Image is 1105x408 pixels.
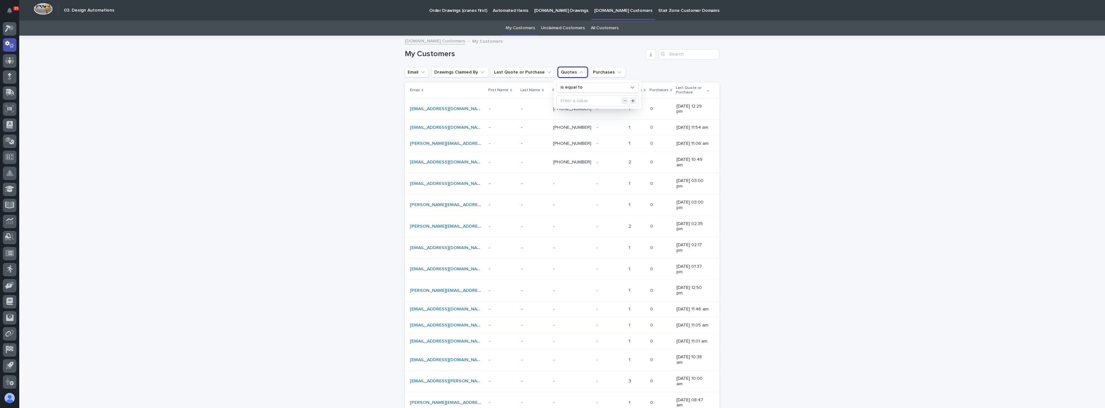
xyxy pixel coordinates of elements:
p: Last Name [520,87,540,94]
a: [EMAIL_ADDRESS][DOMAIN_NAME] [410,107,485,111]
p: - [521,105,524,112]
p: [DATE] 02:17 pm [676,242,709,253]
p: +1 (832) 384-3946 [553,158,593,165]
p: - [597,124,599,130]
p: 0 [650,265,654,272]
a: [EMAIL_ADDRESS][DOMAIN_NAME] [410,339,485,343]
p: 1 [629,356,632,363]
input: Enter a value [557,96,638,106]
p: - [521,244,524,251]
p: - [521,140,524,146]
button: users-avatar [3,391,16,405]
p: - [521,305,524,312]
p: [DATE] 11:54 am [676,125,709,130]
p: - [553,321,556,328]
a: Unclaimed Customers [541,21,585,36]
p: 1 [629,244,632,251]
p: [DATE] 12:50 pm [676,285,709,296]
p: 1 [629,124,632,130]
a: [EMAIL_ADDRESS][DOMAIN_NAME] [410,125,485,130]
p: - [489,201,491,208]
p: - [489,244,491,251]
tr: [EMAIL_ADDRESS][DOMAIN_NAME] -- -- -- -- 11 00 [DATE] 02:17 pm [405,237,720,259]
p: 1 [629,321,632,328]
p: First Name [488,87,508,94]
p: - [553,337,556,344]
a: My Customers [506,21,535,36]
p: - [489,305,491,312]
p: - [521,201,524,208]
p: 0 [650,244,654,251]
p: - [521,377,524,384]
p: - [521,222,524,229]
p: - [553,399,556,405]
p: - [597,399,599,405]
p: - [597,265,599,272]
p: 2 [629,222,632,229]
p: 0 [650,287,654,293]
p: [DATE] 12:29 pm [676,104,709,115]
img: Workspace Logo [34,3,53,15]
p: - [489,356,491,363]
p: - [597,201,599,208]
p: - [597,287,599,293]
tr: [PERSON_NAME][EMAIL_ADDRESS][PERSON_NAME][DOMAIN_NAME] -- -- -- -- 11 00 [DATE] 12:50 pm [405,280,720,301]
p: is equal to [561,85,583,90]
p: [DATE] 10:00 am [676,376,709,387]
p: - [597,305,599,312]
p: - [521,158,524,165]
p: - [553,222,556,229]
p: - [521,321,524,328]
p: 1 [629,265,632,272]
p: - [489,180,491,187]
p: - [597,377,599,384]
p: - [597,337,599,344]
h2: 03. Design Automations [64,8,114,13]
p: 0 [650,158,654,165]
a: [EMAIL_ADDRESS][DOMAIN_NAME] [410,323,485,327]
p: Phone [552,87,565,94]
p: - [553,201,556,208]
p: - [521,265,524,272]
p: - [489,399,491,405]
p: 0 [650,305,654,312]
tr: [EMAIL_ADDRESS][DOMAIN_NAME] -- -- [PHONE_NUMBER][PHONE_NUMBER] -- 11 00 [DATE] 11:54 am [405,120,720,136]
p: 0 [650,222,654,229]
p: - [521,399,524,405]
p: [DATE] 11:01 am [676,339,709,344]
p: - [597,222,599,229]
p: - [597,244,599,251]
button: Purchases [590,67,625,77]
p: - [553,265,556,272]
p: My Customers [472,37,503,44]
p: [DATE] 11:06 am [676,141,709,146]
tr: [EMAIL_ADDRESS][DOMAIN_NAME] -- -- -- -- 11 00 [DATE] 11:05 am [405,317,720,333]
p: +1 (605) 321-6041 [553,140,593,146]
p: 3 [629,377,632,384]
tr: [PERSON_NAME][EMAIL_ADDRESS][DOMAIN_NAME] -- -- [PHONE_NUMBER][PHONE_NUMBER] -- 11 00 [DATE] 11:0... [405,135,720,152]
a: All Customers [591,21,619,36]
div: Search [659,49,720,59]
p: - [553,244,556,251]
p: [DATE] 02:35 pm [676,221,709,232]
p: - [489,265,491,272]
p: - [489,105,491,112]
p: - [597,140,599,146]
a: [EMAIL_ADDRESS][DOMAIN_NAME] [410,160,485,164]
p: - [597,180,599,187]
a: [PERSON_NAME][EMAIL_ADDRESS][PERSON_NAME][DOMAIN_NAME] [410,400,557,405]
p: [DATE] 10:38 am [676,354,709,365]
p: +1 (605) 360-8724 [553,105,593,112]
div: Notifications35 [8,8,16,18]
button: Quotes [558,67,588,77]
p: [DATE] 03:00 pm [676,178,709,189]
tr: [EMAIL_ADDRESS][DOMAIN_NAME] -- -- -- -- 11 00 [DATE] 10:38 am [405,349,720,371]
p: 0 [650,321,654,328]
p: - [521,180,524,187]
p: - [489,321,491,328]
p: - [553,377,556,384]
p: 0 [650,201,654,208]
p: - [489,158,491,165]
p: - [489,124,491,130]
tr: [PERSON_NAME][EMAIL_ADDRESS][DOMAIN_NAME] -- -- -- -- 22 00 [DATE] 02:35 pm [405,216,720,237]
